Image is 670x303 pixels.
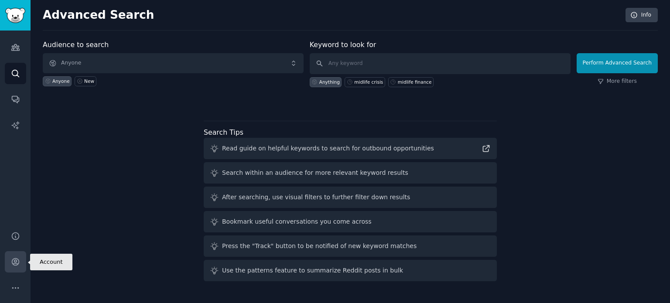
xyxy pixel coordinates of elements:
label: Search Tips [204,128,243,136]
div: New [84,78,94,84]
div: Use the patterns feature to summarize Reddit posts in bulk [222,266,403,275]
div: midlife crisis [354,79,383,85]
button: Perform Advanced Search [577,53,658,73]
div: Press the "Track" button to be notified of new keyword matches [222,242,417,251]
a: Info [626,8,658,23]
div: Search within an audience for more relevant keyword results [222,168,408,177]
button: Anyone [43,53,304,73]
div: Anyone [52,78,70,84]
div: Read guide on helpful keywords to search for outbound opportunities [222,144,434,153]
a: New [75,76,96,86]
a: More filters [598,78,637,85]
label: Audience to search [43,41,109,49]
div: After searching, use visual filters to further filter down results [222,193,410,202]
div: midlife finance [398,79,432,85]
h2: Advanced Search [43,8,621,22]
div: Anything [319,79,340,85]
img: GummySearch logo [5,8,25,23]
label: Keyword to look for [310,41,376,49]
div: Bookmark useful conversations you come across [222,217,372,226]
input: Any keyword [310,53,571,74]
